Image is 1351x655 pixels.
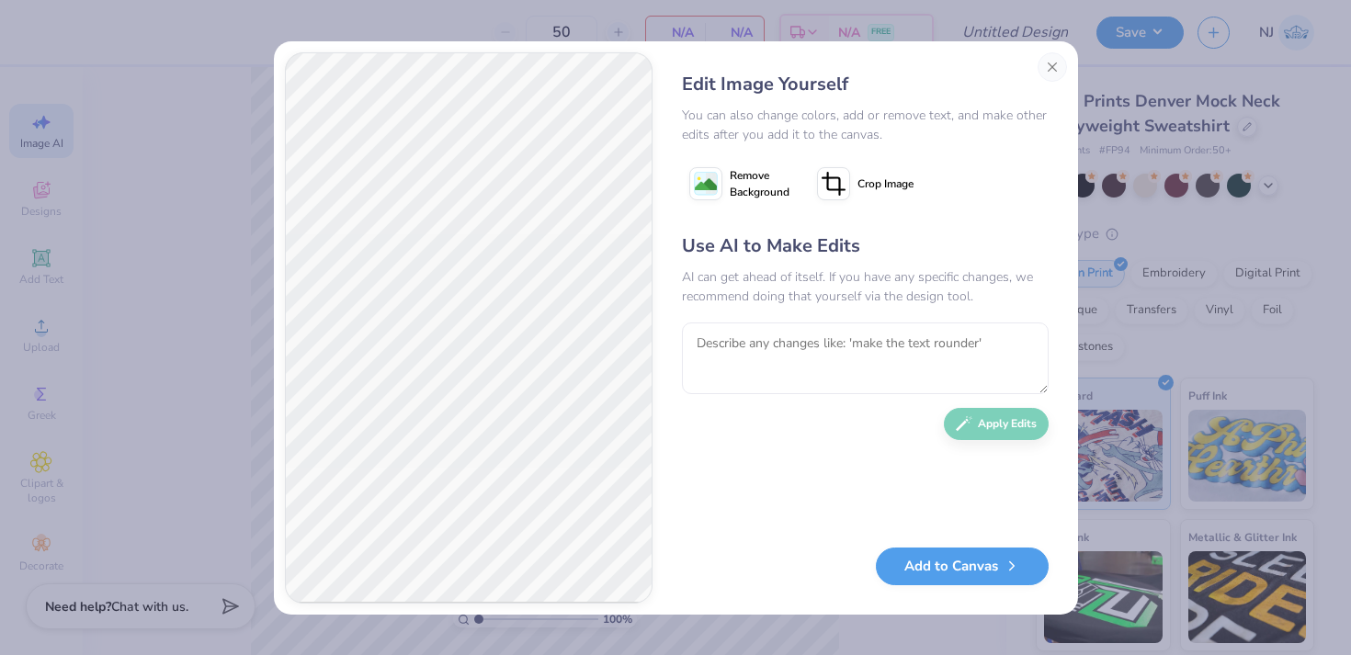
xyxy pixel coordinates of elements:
[730,167,789,200] span: Remove Background
[1038,52,1067,82] button: Close
[810,161,925,207] button: Crop Image
[682,71,1049,98] div: Edit Image Yourself
[682,106,1049,144] div: You can also change colors, add or remove text, and make other edits after you add it to the canvas.
[682,232,1049,260] div: Use AI to Make Edits
[682,267,1049,306] div: AI can get ahead of itself. If you have any specific changes, we recommend doing that yourself vi...
[857,175,914,192] span: Crop Image
[876,548,1049,585] button: Add to Canvas
[682,161,797,207] button: Remove Background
